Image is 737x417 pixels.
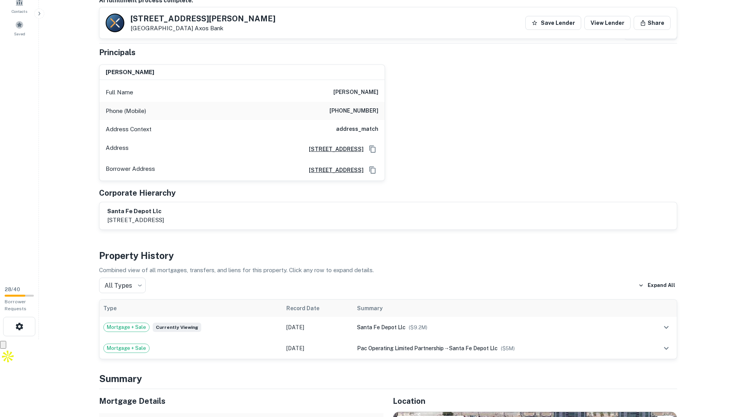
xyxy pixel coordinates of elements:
button: expand row [660,321,673,334]
h6: address_match [336,125,378,134]
h6: [PERSON_NAME] [106,68,154,77]
p: Address Context [106,125,152,134]
button: Share [634,16,671,30]
h5: [STREET_ADDRESS][PERSON_NAME] [131,15,275,23]
span: ($ 9.2M ) [409,325,427,330]
th: Record Date [282,300,353,317]
h5: Principals [99,47,136,58]
th: Summary [353,300,640,317]
td: [DATE] [282,338,353,359]
span: Borrower Requests [5,299,26,311]
span: Contacts [12,8,27,14]
div: Sending borrower request to AI... [90,8,148,20]
p: Address [106,143,129,155]
p: Borrower Address [106,164,155,176]
a: [STREET_ADDRESS] [303,166,364,174]
p: [STREET_ADDRESS] [107,215,164,225]
h5: Mortgage Details [99,395,383,407]
h5: Corporate Hierarchy [99,187,176,199]
h6: [PERSON_NAME] [333,88,378,97]
h4: Property History [99,248,677,262]
p: Phone (Mobile) [106,106,146,116]
span: 28 / 40 [5,287,20,292]
h4: Summary [99,372,677,386]
p: Combined view of all mortgages, transfers, and liens for this property. Click any row to expand d... [99,266,677,275]
h6: santa fe depot llc [107,207,164,216]
button: Copy Address [367,143,378,155]
th: Type [99,300,283,317]
span: santa fe depot llc [357,324,406,330]
a: [STREET_ADDRESS] [303,145,364,153]
iframe: Chat Widget [698,355,737,392]
h5: Location [393,395,677,407]
span: Currently viewing [153,323,201,332]
span: Mortgage + Sale [104,323,149,331]
a: Saved [2,17,37,38]
h6: [PHONE_NUMBER] [329,106,378,116]
a: Axos Bank [195,25,223,31]
button: Expand All [636,280,677,291]
button: Copy Address [367,164,378,176]
button: Save Lender [525,16,581,30]
p: [GEOGRAPHIC_DATA] [131,25,275,32]
span: Saved [14,31,25,37]
p: Full Name [106,88,133,97]
div: All Types [99,278,146,293]
td: [DATE] [282,317,353,338]
a: View Lender [584,16,631,30]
